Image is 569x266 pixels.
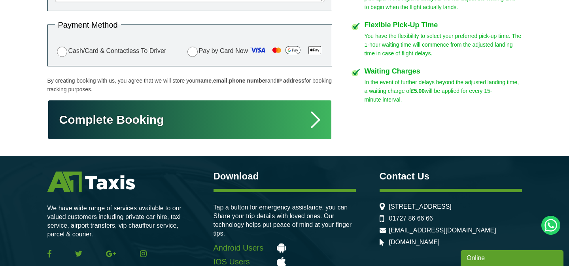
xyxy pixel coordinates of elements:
strong: IP address [276,77,304,84]
p: You have the flexibility to select your preferred pick-up time. The 1-hour waiting time will comm... [365,32,522,58]
li: [STREET_ADDRESS] [380,203,522,210]
strong: phone number [229,77,267,84]
p: Tap a button for emergency assistance. you can Share your trip details with loved ones. Our techn... [214,203,356,238]
h4: Waiting Charges [365,68,522,75]
a: Android Users [214,243,356,253]
strong: email [213,77,227,84]
img: Twitter [75,251,82,257]
input: Pay by Card Now [187,47,198,57]
img: A1 Taxis St Albans [47,172,135,192]
p: By creating booking with us, you agree that we will store your , , and for booking tracking purpo... [47,76,332,94]
img: Facebook [47,250,51,258]
label: Pay by Card Now [185,44,325,59]
p: In the event of further delays beyond the adjusted landing time, a waiting charge of will be appl... [365,78,522,104]
h4: Flexible Pick-Up Time [365,21,522,28]
p: We have wide range of services available to our valued customers including private car hire, taxi... [47,204,190,239]
h3: Contact Us [380,172,522,181]
a: [DOMAIN_NAME] [389,239,440,246]
img: Google Plus [106,250,116,257]
img: Instagram [140,250,147,257]
strong: name [197,77,212,84]
label: Cash/Card & Contactless To Driver [55,45,166,57]
a: 01727 86 66 66 [389,215,433,222]
legend: Payment Method [55,21,121,29]
a: [EMAIL_ADDRESS][DOMAIN_NAME] [389,227,496,234]
iframe: chat widget [461,249,565,266]
input: Cash/Card & Contactless To Driver [57,47,67,57]
h3: Download [214,172,356,181]
strong: £5.00 [411,88,425,94]
button: Complete Booking [47,100,332,140]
